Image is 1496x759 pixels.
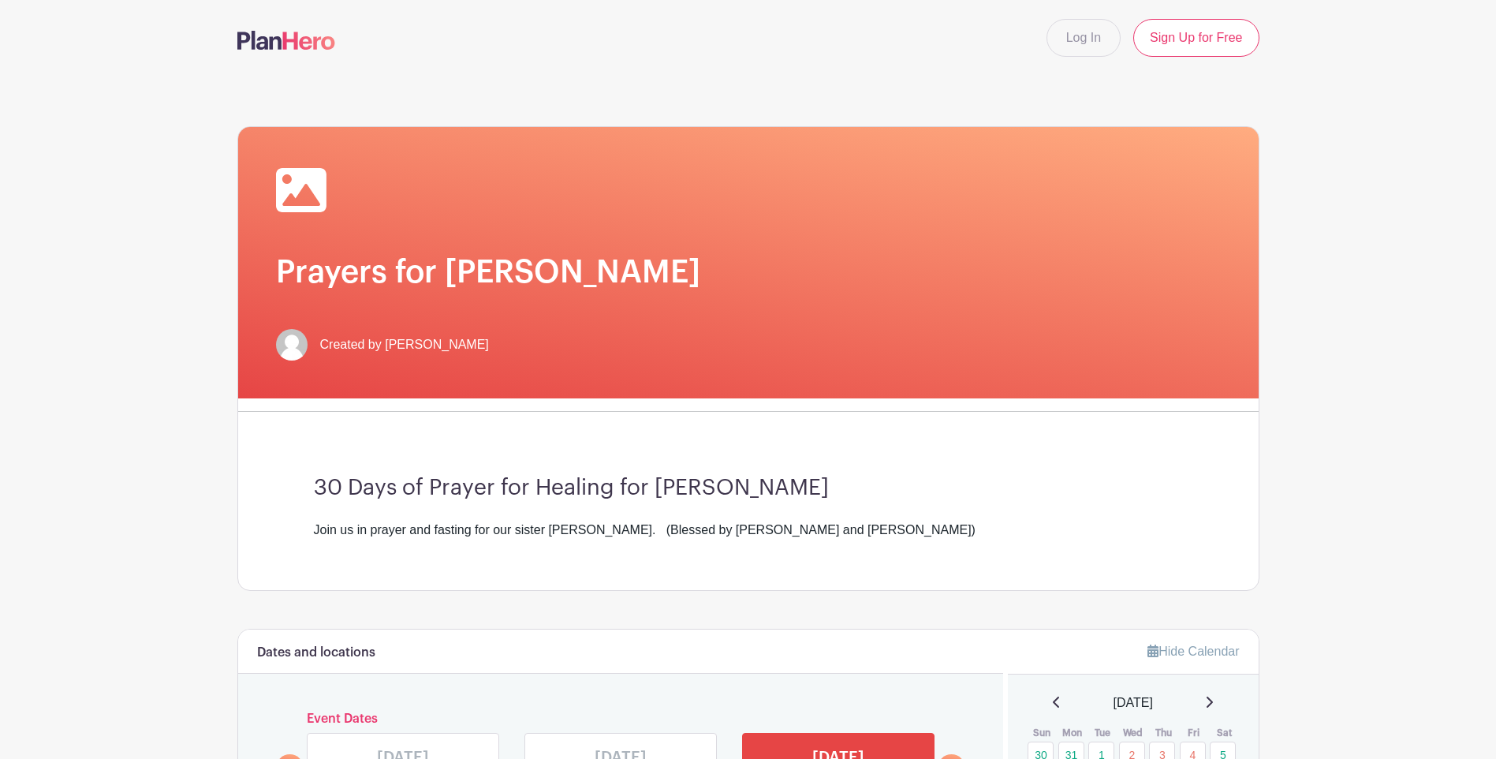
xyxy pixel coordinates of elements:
th: Sun [1027,725,1058,741]
th: Sat [1209,725,1240,741]
a: Sign Up for Free [1133,19,1259,57]
a: Hide Calendar [1147,645,1239,658]
h6: Dates and locations [257,645,375,660]
th: Wed [1118,725,1149,741]
h1: Prayers for [PERSON_NAME] [276,253,1221,291]
img: default-ce2991bfa6775e67f084385cd625a349d9dcbb7a52a09fb2fda1e96e2d18dcdb.png [276,329,308,361]
div: Join us in prayer and fasting for our sister [PERSON_NAME]. (Blessed by [PERSON_NAME] and [PERSON... [314,521,1183,540]
span: Created by [PERSON_NAME] [320,335,489,354]
th: Tue [1087,725,1118,741]
img: logo-507f7623f17ff9eddc593b1ce0a138ce2505c220e1c5a4e2b4648c50719b7d32.svg [237,31,335,50]
th: Thu [1148,725,1179,741]
a: Log In [1046,19,1121,57]
h3: 30 Days of Prayer for Healing for [PERSON_NAME] [314,475,1183,502]
th: Fri [1179,725,1210,741]
th: Mon [1058,725,1088,741]
h6: Event Dates [304,712,938,727]
span: [DATE] [1114,694,1153,712]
